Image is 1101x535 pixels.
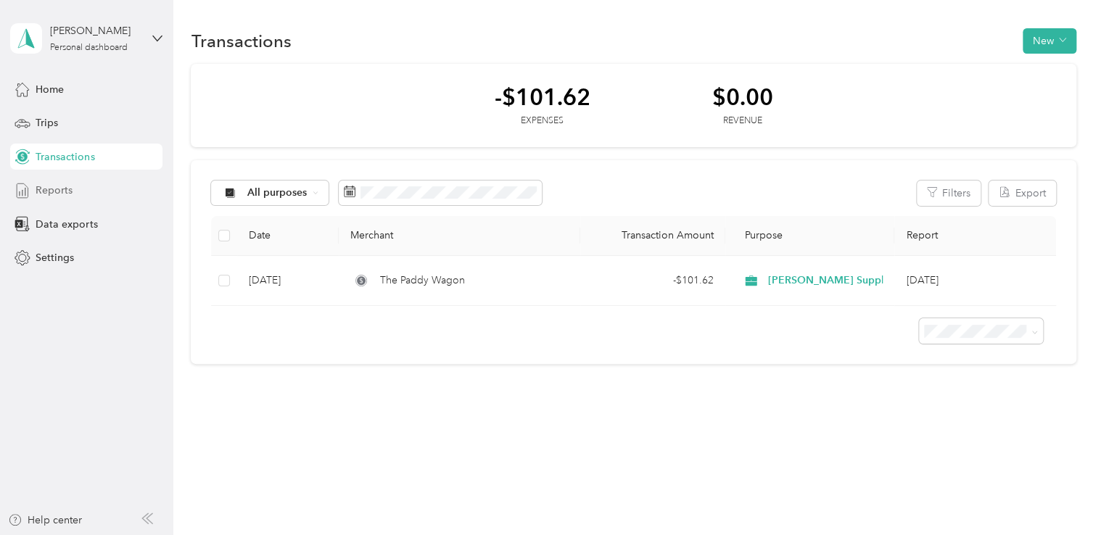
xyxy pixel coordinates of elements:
[712,84,772,109] div: $0.00
[36,250,74,265] span: Settings
[247,188,308,198] span: All purposes
[1023,28,1076,54] button: New
[36,149,94,165] span: Transactions
[36,115,58,130] span: Trips
[50,43,128,52] div: Personal dashboard
[1020,454,1101,535] iframe: Everlance-gr Chat Button Frame
[894,216,1055,256] th: Report
[191,33,291,49] h1: Transactions
[894,256,1055,306] td: Jul 2025
[237,216,339,256] th: Date
[580,216,725,256] th: Transaction Amount
[339,216,580,256] th: Merchant
[494,115,590,128] div: Expenses
[36,82,64,97] span: Home
[237,256,339,306] td: [DATE]
[50,23,141,38] div: [PERSON_NAME]
[917,181,981,206] button: Filters
[8,513,82,528] button: Help center
[494,84,590,109] div: -$101.62
[712,115,772,128] div: Revenue
[737,229,783,241] span: Purpose
[768,273,889,289] span: [PERSON_NAME] Supply
[36,217,97,232] span: Data exports
[36,183,73,198] span: Reports
[592,273,714,289] div: - $101.62
[379,273,464,289] span: The Paddy Wagon
[989,181,1056,206] button: Export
